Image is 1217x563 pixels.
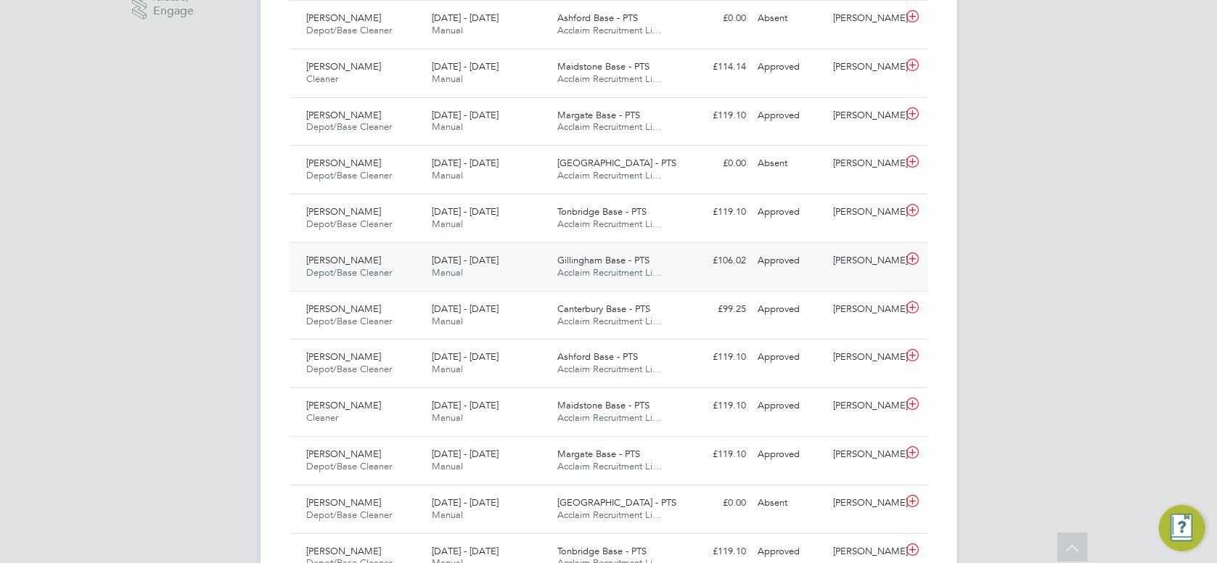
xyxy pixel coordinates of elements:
[557,169,662,181] span: Acclaim Recruitment Li…
[307,12,382,24] span: [PERSON_NAME]
[557,266,662,279] span: Acclaim Recruitment Li…
[677,152,753,176] div: £0.00
[827,443,903,467] div: [PERSON_NAME]
[307,218,393,230] span: Depot/Base Cleaner
[827,152,903,176] div: [PERSON_NAME]
[432,411,463,424] span: Manual
[753,152,828,176] div: Absent
[827,104,903,128] div: [PERSON_NAME]
[677,491,753,515] div: £0.00
[677,7,753,30] div: £0.00
[307,363,393,375] span: Depot/Base Cleaner
[432,399,499,411] span: [DATE] - [DATE]
[557,157,676,169] span: [GEOGRAPHIC_DATA] - PTS
[557,411,662,424] span: Acclaim Recruitment Li…
[677,345,753,369] div: £119.10
[557,12,638,24] span: Ashford Base - PTS
[677,249,753,273] div: £106.02
[432,205,499,218] span: [DATE] - [DATE]
[753,200,828,224] div: Approved
[432,460,463,472] span: Manual
[557,303,650,315] span: Canterbury Base - PTS
[432,545,499,557] span: [DATE] - [DATE]
[307,509,393,521] span: Depot/Base Cleaner
[307,157,382,169] span: [PERSON_NAME]
[307,545,382,557] span: [PERSON_NAME]
[432,266,463,279] span: Manual
[677,104,753,128] div: £119.10
[1159,505,1205,551] button: Engage Resource Center
[432,303,499,315] span: [DATE] - [DATE]
[827,345,903,369] div: [PERSON_NAME]
[677,55,753,79] div: £114.14
[557,496,676,509] span: [GEOGRAPHIC_DATA] - PTS
[557,24,662,36] span: Acclaim Recruitment Li…
[827,7,903,30] div: [PERSON_NAME]
[753,104,828,128] div: Approved
[307,315,393,327] span: Depot/Base Cleaner
[153,5,194,17] span: Engage
[753,55,828,79] div: Approved
[432,254,499,266] span: [DATE] - [DATE]
[432,509,463,521] span: Manual
[753,443,828,467] div: Approved
[557,254,650,266] span: Gillingham Base - PTS
[307,448,382,460] span: [PERSON_NAME]
[307,399,382,411] span: [PERSON_NAME]
[753,491,828,515] div: Absent
[307,24,393,36] span: Depot/Base Cleaner
[307,266,393,279] span: Depot/Base Cleaner
[827,55,903,79] div: [PERSON_NAME]
[307,460,393,472] span: Depot/Base Cleaner
[307,169,393,181] span: Depot/Base Cleaner
[432,73,463,85] span: Manual
[307,411,339,424] span: Cleaner
[307,303,382,315] span: [PERSON_NAME]
[557,545,647,557] span: Tonbridge Base - PTS
[307,73,339,85] span: Cleaner
[557,60,650,73] span: Maidstone Base - PTS
[432,448,499,460] span: [DATE] - [DATE]
[557,399,650,411] span: Maidstone Base - PTS
[432,120,463,133] span: Manual
[827,394,903,418] div: [PERSON_NAME]
[753,297,828,321] div: Approved
[827,249,903,273] div: [PERSON_NAME]
[432,60,499,73] span: [DATE] - [DATE]
[557,363,662,375] span: Acclaim Recruitment Li…
[557,109,640,121] span: Margate Base - PTS
[557,350,638,363] span: Ashford Base - PTS
[307,109,382,121] span: [PERSON_NAME]
[557,460,662,472] span: Acclaim Recruitment Li…
[432,218,463,230] span: Manual
[827,200,903,224] div: [PERSON_NAME]
[432,496,499,509] span: [DATE] - [DATE]
[432,157,499,169] span: [DATE] - [DATE]
[753,7,828,30] div: Absent
[432,315,463,327] span: Manual
[307,254,382,266] span: [PERSON_NAME]
[307,120,393,133] span: Depot/Base Cleaner
[432,363,463,375] span: Manual
[432,350,499,363] span: [DATE] - [DATE]
[432,109,499,121] span: [DATE] - [DATE]
[557,218,662,230] span: Acclaim Recruitment Li…
[307,205,382,218] span: [PERSON_NAME]
[827,491,903,515] div: [PERSON_NAME]
[677,200,753,224] div: £119.10
[557,448,640,460] span: Margate Base - PTS
[432,169,463,181] span: Manual
[677,394,753,418] div: £119.10
[307,496,382,509] span: [PERSON_NAME]
[557,509,662,521] span: Acclaim Recruitment Li…
[753,394,828,418] div: Approved
[677,443,753,467] div: £119.10
[557,73,662,85] span: Acclaim Recruitment Li…
[432,12,499,24] span: [DATE] - [DATE]
[557,120,662,133] span: Acclaim Recruitment Li…
[557,205,647,218] span: Tonbridge Base - PTS
[827,297,903,321] div: [PERSON_NAME]
[557,315,662,327] span: Acclaim Recruitment Li…
[753,249,828,273] div: Approved
[753,345,828,369] div: Approved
